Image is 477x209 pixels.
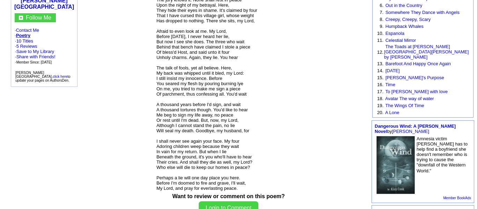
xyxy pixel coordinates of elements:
[386,38,416,43] a: Celestial Mirror
[377,75,383,80] font: 15.
[417,136,468,173] font: Amnesia victim [PERSON_NAME] has to help find a boyfriend she doesn't remember who is trying to c...
[15,38,56,65] font: · ·
[172,193,285,199] b: Want to review or comment on this poem?
[386,61,451,66] a: Barefoot And Happy Once Again
[26,15,51,21] a: Follow Me
[385,89,447,94] a: To [PERSON_NAME] with love
[16,38,33,44] a: 10 Titles
[386,3,423,8] a: Out in the Country
[377,103,383,108] font: 19.
[377,61,383,66] font: 13.
[377,68,383,73] font: 14.
[375,124,456,134] a: Dangerous Wind: A [PERSON_NAME] Novel
[16,49,54,54] a: Save to My Library
[376,136,415,194] img: 57679.jpg
[53,75,67,79] a: click here
[377,110,383,115] font: 20.
[377,89,383,94] font: 17.
[19,16,23,20] img: gc.jpg
[377,38,383,43] font: 11.
[377,31,383,36] font: 10.
[392,129,429,134] a: [PERSON_NAME]
[375,124,456,134] font: by
[380,3,383,8] font: 6.
[386,17,431,22] a: Creepy, Creepy, Scary
[386,68,400,73] a: [DATE]
[385,110,399,115] a: A Lone
[380,24,383,29] font: 9.
[380,17,383,22] font: 8.
[385,82,395,87] a: Time
[16,60,52,64] font: Member Since: [DATE]
[385,96,434,101] a: Avatar The way of water
[377,82,383,87] font: 16.
[384,44,469,60] a: The Toads at [PERSON_NAME][GEOGRAPHIC_DATA][PERSON_NAME] by [PERSON_NAME]
[386,10,460,15] a: Somewhere They Dance with Angels
[15,71,70,82] font: [PERSON_NAME][GEOGRAPHIC_DATA], to update your pages on AuthorsDen.
[385,103,424,108] a: The Wings Of Time
[15,49,56,65] font: · · ·
[16,44,37,49] a: 5 Reviews
[386,31,404,36] a: Espanola
[380,10,383,15] font: 7.
[386,75,444,80] a: [PERSON_NAME]'s Purpose
[377,96,383,101] font: 18.
[16,33,30,38] a: Poetry
[443,196,471,200] a: Member BookAds
[377,50,383,55] font: 12.
[16,28,39,33] a: Contact Me
[16,54,56,59] a: Share with Friends!
[386,24,424,29] a: Humpback Whales
[15,28,74,65] font: · ·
